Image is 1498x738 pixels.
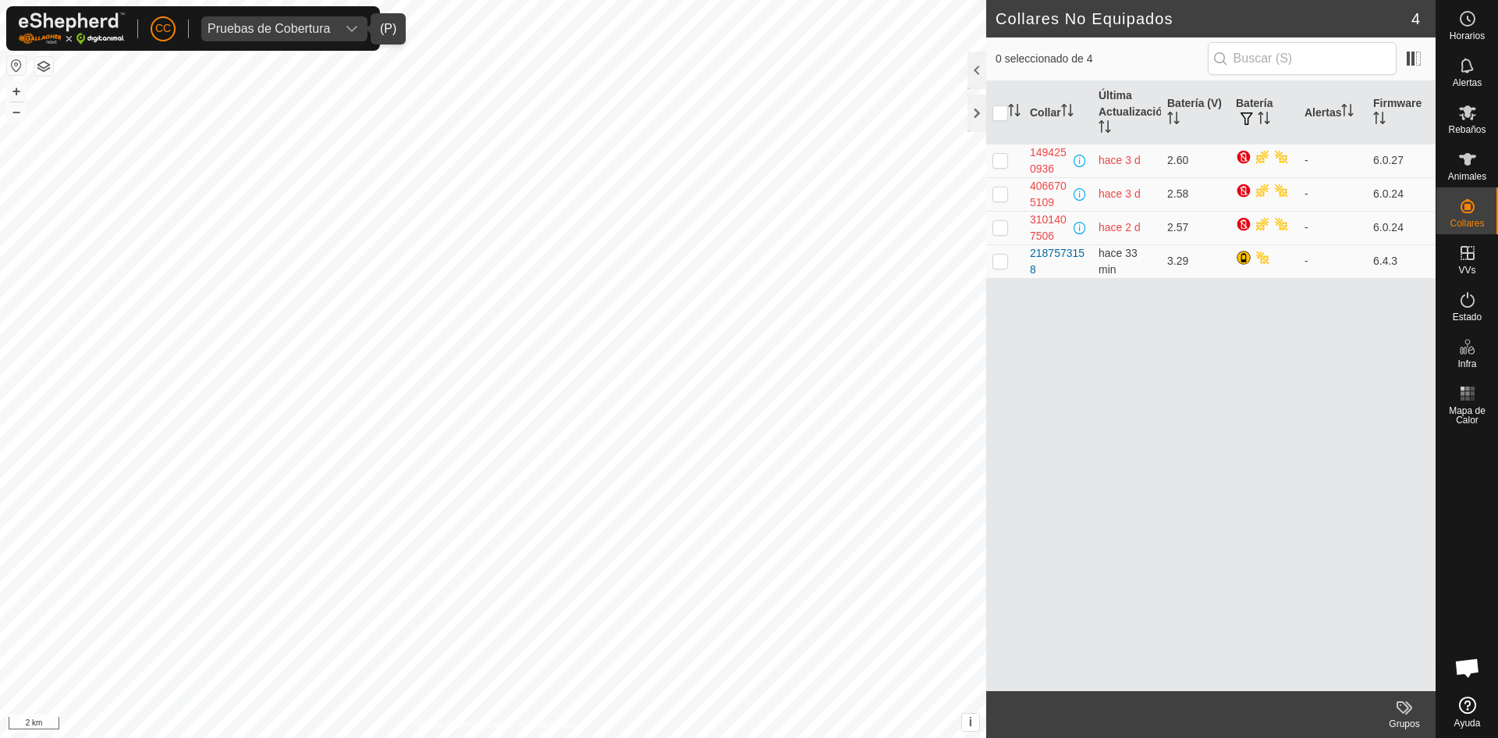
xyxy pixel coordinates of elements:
div: 1494250936 [1030,144,1070,177]
td: 3.29 [1161,244,1230,278]
span: 6 oct 2025, 19:49 [1099,221,1141,234]
span: Rebaños [1448,125,1486,134]
th: Alertas [1298,81,1367,144]
span: Collares [1450,219,1484,228]
p-sorticon: Activar para ordenar [1008,106,1021,119]
td: 6.0.27 [1367,144,1436,177]
td: - [1298,244,1367,278]
td: 2.57 [1161,211,1230,244]
td: 6.0.24 [1367,211,1436,244]
td: - [1298,177,1367,211]
p-sorticon: Activar para ordenar [1373,114,1386,127]
a: Política de Privacidad [413,718,502,732]
span: i [969,715,972,729]
th: Batería [1230,81,1298,144]
img: Logo Gallagher [19,12,125,45]
span: Ayuda [1454,718,1481,728]
button: Restablecer Mapa [7,56,26,75]
button: Capas del Mapa [34,57,53,76]
span: CC [155,20,171,37]
th: Última Actualización [1092,81,1161,144]
td: 2.58 [1161,177,1230,211]
span: 5 oct 2025, 19:34 [1099,187,1141,200]
span: Alertas [1453,78,1482,87]
span: 6 oct 2025, 3:49 [1099,154,1141,166]
span: 4 [1411,7,1420,30]
span: 9 oct 2025, 17:04 [1099,247,1138,276]
td: - [1298,144,1367,177]
span: Animales [1448,172,1486,181]
p-sorticon: Activar para ordenar [1341,106,1354,119]
div: 4066705109 [1030,178,1070,211]
span: Estado [1453,312,1482,322]
p-sorticon: Activar para ordenar [1258,114,1270,127]
button: + [7,82,26,101]
span: Pruebas de Cobertura [201,16,336,41]
a: Contáctenos [521,718,573,732]
a: Ayuda [1436,690,1498,734]
div: 3101407506 [1030,212,1070,244]
p-sorticon: Activar para ordenar [1061,106,1074,119]
span: VVs [1458,266,1475,275]
td: 2.60 [1161,144,1230,177]
button: – [7,102,26,121]
button: i [962,714,979,731]
td: - [1298,211,1367,244]
td: 6.4.3 [1367,244,1436,278]
div: dropdown trigger [336,16,367,41]
span: Horarios [1450,31,1485,41]
p-sorticon: Activar para ordenar [1167,114,1180,127]
th: Batería (V) [1161,81,1230,144]
h2: Collares No Equipados [996,9,1411,28]
th: Firmware [1367,81,1436,144]
p-sorticon: Activar para ordenar [1099,123,1111,135]
span: 0 seleccionado de 4 [996,51,1208,67]
span: Infra [1457,359,1476,369]
span: Mapa de Calor [1440,406,1494,425]
input: Buscar (S) [1208,42,1397,75]
div: Pruebas de Cobertura [208,23,330,35]
th: Collar [1024,81,1092,144]
td: 6.0.24 [1367,177,1436,211]
div: 2187573158 [1030,245,1086,278]
div: Chat abierto [1444,644,1491,691]
div: Grupos [1373,717,1436,731]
